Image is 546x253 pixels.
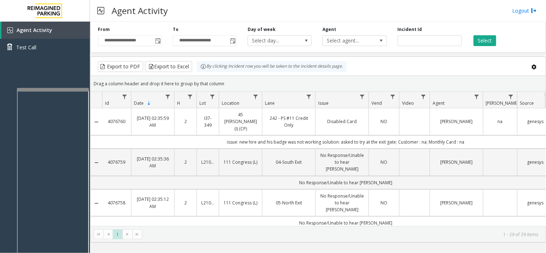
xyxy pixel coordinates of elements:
a: [DATE] 02:35:59 AM [136,115,170,128]
a: Lot Filter Menu [208,92,217,101]
span: Select day... [248,36,299,46]
span: H [177,100,180,106]
a: 05-North Exit [267,199,311,206]
span: Toggle popup [229,36,236,46]
a: NO [373,118,395,125]
a: Location Filter Menu [251,92,261,101]
a: Collapse Details [91,119,102,125]
a: 4076758 [107,199,127,206]
a: Lane Filter Menu [304,92,314,101]
h3: Agent Activity [108,2,171,19]
a: 4076759 [107,159,127,166]
a: na [488,118,513,125]
kendo-pager-info: 1 - 29 of 29 items [146,231,538,238]
span: NO [381,159,388,165]
span: Id [105,100,109,106]
span: Toggle popup [154,36,162,46]
a: H Filter Menu [185,92,195,101]
div: Drag a column header and drop it here to group by that column [91,77,546,90]
span: Agent [433,100,445,106]
label: To [173,26,179,33]
a: 04-South Exit [267,159,311,166]
a: [PERSON_NAME] [434,118,479,125]
a: Agent Filter Menu [472,92,482,101]
div: By clicking Incident row you will be taken to the incident details page. [197,61,347,72]
button: Select [474,35,496,46]
a: Id Filter Menu [120,92,130,101]
label: Agent [322,26,336,33]
a: NO [373,199,395,206]
button: Export to PDF [98,61,143,72]
img: pageIcon [97,2,104,19]
a: 2 [179,159,192,166]
a: Disabled Card [320,118,364,125]
a: [PERSON_NAME] [434,159,479,166]
label: From [98,26,110,33]
img: 'icon' [7,27,13,33]
a: Date Filter Menu [163,92,173,101]
a: No Response/Unable to hear [PERSON_NAME] [320,193,364,213]
span: Agent Activity [17,27,52,33]
span: NO [381,200,388,206]
a: L21066000 [201,159,215,166]
a: 45 [PERSON_NAME] (I) (CP) [224,111,258,132]
span: Lane [265,100,275,106]
a: No Response/Unable to hear [PERSON_NAME] [320,152,364,173]
span: [PERSON_NAME] [486,100,519,106]
a: Vend Filter Menu [388,92,398,101]
a: Logout [513,7,537,14]
img: infoIcon.svg [200,64,206,69]
span: Sortable [146,100,152,106]
div: Data table [91,92,546,226]
a: 4076760 [107,118,127,125]
a: [DATE] 02:35:12 AM [136,196,170,209]
a: Collapse Details [91,160,102,166]
a: Issue Filter Menu [357,92,367,101]
a: 242 - PS #11 Credit Only [267,115,311,128]
a: Parker Filter Menu [506,92,516,101]
a: Agent Activity [1,22,90,39]
a: [PERSON_NAME] [434,199,479,206]
a: 2 [179,199,192,206]
a: NO [373,159,395,166]
img: logout [531,7,537,14]
a: Collapse Details [91,200,102,206]
span: Lot [199,100,206,106]
span: Issue [318,100,329,106]
a: L21066000 [201,199,215,206]
span: Select agent... [323,36,374,46]
span: Date [134,100,144,106]
a: 2 [179,118,192,125]
span: Location [222,100,239,106]
a: 111 Congress (L) [224,159,258,166]
a: 111 Congress (L) [224,199,258,206]
label: Day of week [248,26,276,33]
label: Incident Id [398,26,422,33]
span: Source [520,100,534,106]
a: [DATE] 02:35:36 AM [136,155,170,169]
span: Video [402,100,414,106]
span: NO [381,118,388,125]
span: Vend [371,100,382,106]
span: Page 1 [113,230,122,239]
span: Test Call [16,44,36,51]
a: I37-349 [201,115,215,128]
a: Video Filter Menu [419,92,428,101]
button: Export to Excel [145,61,192,72]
